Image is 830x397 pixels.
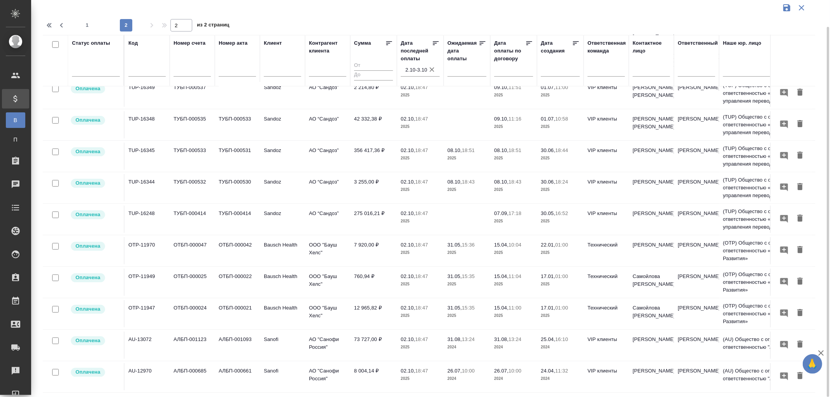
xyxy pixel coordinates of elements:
p: 2025 [541,249,580,257]
button: Удалить [793,338,807,352]
td: (TUP) Общество с ограниченной ответственностью «Технологии управления переводом» [719,204,812,235]
span: 1 [81,21,93,29]
td: VIP клиенты [584,206,629,233]
p: Sanofi [264,336,301,343]
p: 01:00 [555,242,568,248]
p: Sandoz [264,210,301,217]
p: 18:47 [415,84,428,90]
td: ТУБП-000537 [170,80,215,107]
p: 31.05, [447,242,462,248]
p: 2025 [401,375,440,383]
p: 18:47 [415,210,428,216]
td: ОТБП-000047 [170,237,215,264]
td: 3 255,00 ₽ [350,174,397,201]
td: Самойлова [PERSON_NAME] [629,269,674,296]
button: Сохранить фильтры [779,0,794,15]
p: АО “Сандоз” [309,115,346,123]
div: Контактное лицо [633,39,670,55]
p: 2024 [447,343,486,351]
p: 17:18 [509,210,521,216]
p: 2025 [541,186,580,194]
td: (TUP) Общество с ограниченной ответственностью «Технологии управления переводом» [719,109,812,140]
td: Самойлова [PERSON_NAME] [629,300,674,327]
button: Удалить [793,149,807,163]
p: 10:00 [509,368,521,374]
p: 02.10, [401,242,415,248]
td: [PERSON_NAME] [629,174,674,201]
p: 01.07, [541,84,555,90]
td: ТУБП-000414 [170,206,215,233]
td: OTP-11970 [125,237,170,264]
p: 25.04, [541,336,555,342]
td: [PERSON_NAME] [629,143,674,170]
span: из 2 страниц [197,20,230,31]
p: 2025 [494,154,533,162]
p: 2025 [541,91,580,99]
p: 18:44 [555,147,568,153]
p: 2025 [494,249,533,257]
p: 2025 [401,280,440,288]
td: [PERSON_NAME] [674,174,719,201]
td: VIP клиенты [584,332,629,359]
p: Bausch Health [264,304,301,312]
p: 26.07, [494,368,509,374]
div: Клиент [264,39,282,47]
button: Удалить [793,117,807,131]
button: Удалить [793,180,807,194]
p: 2025 [447,154,486,162]
p: Bausch Health [264,273,301,280]
div: Код [128,39,138,47]
td: VIP клиенты [584,111,629,138]
p: 18:47 [415,147,428,153]
p: 02.10, [401,147,415,153]
p: 11:00 [509,305,521,311]
p: ООО "Бауш Хелс" [309,241,346,257]
a: В [6,112,25,128]
p: 11:51 [509,84,521,90]
p: Sandoz [264,84,301,91]
p: 2025 [494,123,533,131]
div: Ожидаемая дата оплаты [447,39,479,63]
p: 26.07, [447,368,462,374]
td: ОТБП-000024 [170,300,215,327]
p: 18:47 [415,336,428,342]
td: TUP-16349 [125,80,170,107]
p: 31.08, [447,336,462,342]
span: П [10,136,21,143]
div: Ответственная команда [588,39,626,55]
p: 13:24 [509,336,521,342]
td: 8 004,14 ₽ [350,363,397,390]
td: (TUP) Общество с ограниченной ответственностью «Технологии управления переводом» [719,78,812,109]
p: 24.04, [541,368,555,374]
p: 15.04, [494,273,509,279]
button: Удалить [793,306,807,320]
td: АЛБП-000685 [170,363,215,390]
span: 🙏 [806,356,819,372]
td: VIP клиенты [584,363,629,390]
div: Номер счета [174,39,205,47]
p: 18:43 [509,179,521,185]
div: Сумма [354,39,371,47]
p: Sanofi [264,367,301,375]
button: 🙏 [803,354,822,374]
p: АО “Сандоз” [309,178,346,186]
p: 2025 [494,280,533,288]
td: ТУБП-000535 [215,80,260,107]
div: Контрагент клиента [309,39,346,55]
td: TUP-16344 [125,174,170,201]
p: 11:04 [509,273,521,279]
td: ОТБП-000025 [170,269,215,296]
td: TUP-16248 [125,206,170,233]
p: 2025 [541,217,580,225]
p: 16:10 [555,336,568,342]
p: 2025 [494,186,533,194]
button: Сбросить фильтры [794,0,809,15]
p: Sandoz [264,147,301,154]
td: ТУБП-000531 [215,143,260,170]
p: 2025 [494,312,533,320]
p: Оплачена [75,337,100,345]
input: От [354,61,393,71]
p: 01.07, [541,116,555,122]
p: Оплачена [75,148,100,156]
td: OTP-11947 [125,300,170,327]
